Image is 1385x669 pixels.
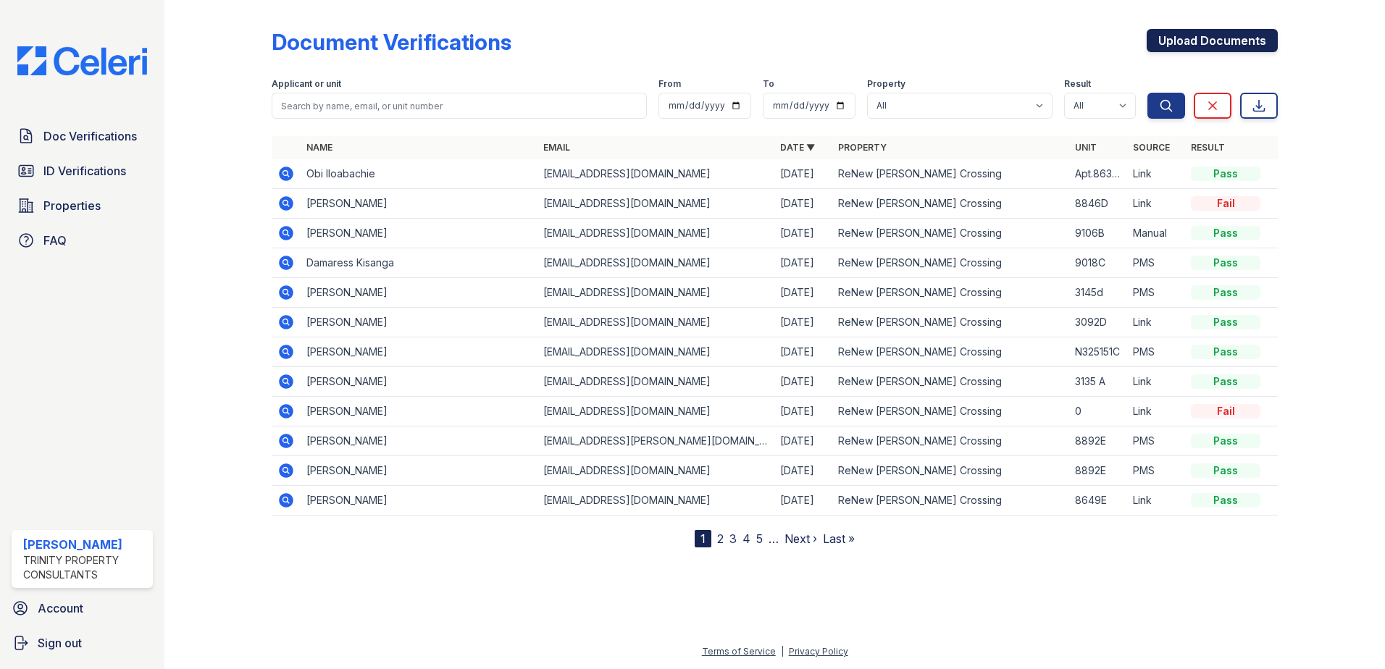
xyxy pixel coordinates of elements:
div: Document Verifications [272,29,511,55]
div: Fail [1191,196,1260,211]
a: FAQ [12,226,153,255]
label: From [658,78,681,90]
td: [PERSON_NAME] [301,337,537,367]
span: Properties [43,197,101,214]
td: [PERSON_NAME] [301,278,537,308]
td: [EMAIL_ADDRESS][DOMAIN_NAME] [537,486,774,516]
a: Upload Documents [1147,29,1278,52]
td: Link [1127,486,1185,516]
td: 3145d [1069,278,1127,308]
td: ReNew [PERSON_NAME] Crossing [832,367,1069,397]
td: 8892E [1069,426,1127,456]
span: Doc Verifications [43,127,137,145]
div: Pass [1191,256,1260,270]
td: PMS [1127,337,1185,367]
td: Link [1127,308,1185,337]
span: … [769,530,779,547]
td: ReNew [PERSON_NAME] Crossing [832,219,1069,248]
td: [DATE] [774,337,832,367]
td: ReNew [PERSON_NAME] Crossing [832,308,1069,337]
span: FAQ [43,232,67,249]
td: ReNew [PERSON_NAME] Crossing [832,486,1069,516]
a: Source [1133,142,1170,153]
a: Doc Verifications [12,122,153,151]
td: 9106B [1069,219,1127,248]
a: Result [1191,142,1225,153]
td: [PERSON_NAME] [301,426,537,456]
td: [EMAIL_ADDRESS][DOMAIN_NAME] [537,159,774,189]
td: [PERSON_NAME] [301,219,537,248]
td: [DATE] [774,456,832,486]
td: 3135 A [1069,367,1127,397]
td: 3092D [1069,308,1127,337]
td: Link [1127,397,1185,426]
label: Result [1064,78,1091,90]
td: [DATE] [774,367,832,397]
td: PMS [1127,456,1185,486]
td: 8649E [1069,486,1127,516]
div: [PERSON_NAME] [23,536,147,553]
td: [PERSON_NAME] [301,456,537,486]
td: [DATE] [774,397,832,426]
a: Terms of Service [702,646,776,657]
td: Link [1127,159,1185,189]
td: PMS [1127,426,1185,456]
td: [EMAIL_ADDRESS][DOMAIN_NAME] [537,219,774,248]
td: 8892E [1069,456,1127,486]
div: Trinity Property Consultants [23,553,147,582]
a: Property [838,142,887,153]
a: Date ▼ [780,142,815,153]
td: [DATE] [774,189,832,219]
label: To [763,78,774,90]
div: Pass [1191,167,1260,181]
div: Pass [1191,374,1260,389]
a: Properties [12,191,153,220]
td: [EMAIL_ADDRESS][DOMAIN_NAME] [537,337,774,367]
div: Pass [1191,285,1260,300]
td: ReNew [PERSON_NAME] Crossing [832,456,1069,486]
td: [PERSON_NAME] [301,486,537,516]
td: [PERSON_NAME] [301,189,537,219]
a: 4 [742,531,750,546]
div: Pass [1191,493,1260,508]
td: [PERSON_NAME] [301,397,537,426]
td: Manual [1127,219,1185,248]
a: 3 [729,531,737,546]
a: Next › [784,531,817,546]
td: [DATE] [774,278,832,308]
a: Email [543,142,570,153]
td: Link [1127,367,1185,397]
div: Pass [1191,226,1260,240]
td: [EMAIL_ADDRESS][DOMAIN_NAME] [537,308,774,337]
a: ID Verifications [12,156,153,185]
span: ID Verifications [43,162,126,180]
td: 8846D [1069,189,1127,219]
a: Sign out [6,628,159,657]
td: Damaress Kisanga [301,248,537,278]
span: Account [38,599,83,617]
td: N325151C [1069,337,1127,367]
td: ReNew [PERSON_NAME] Crossing [832,426,1069,456]
td: Obi Iloabachie [301,159,537,189]
div: | [781,646,784,657]
td: Link [1127,189,1185,219]
td: [EMAIL_ADDRESS][PERSON_NAME][DOMAIN_NAME] [537,426,774,456]
img: CE_Logo_Blue-a8612792a0a2168367f1c8372b55b34899dd931a85d93a1a3d3e32e68fde9ad4.png [6,46,159,75]
div: 1 [695,530,711,547]
td: ReNew [PERSON_NAME] Crossing [832,248,1069,278]
td: [DATE] [774,248,832,278]
div: Pass [1191,434,1260,448]
div: Pass [1191,463,1260,478]
span: Sign out [38,634,82,652]
label: Property [867,78,905,90]
a: Name [306,142,332,153]
td: ReNew [PERSON_NAME] Crossing [832,159,1069,189]
a: Unit [1075,142,1097,153]
td: [DATE] [774,308,832,337]
a: Privacy Policy [789,646,848,657]
input: Search by name, email, or unit number [272,93,647,119]
td: [PERSON_NAME] [301,308,537,337]
td: PMS [1127,278,1185,308]
td: ReNew [PERSON_NAME] Crossing [832,189,1069,219]
div: Pass [1191,345,1260,359]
